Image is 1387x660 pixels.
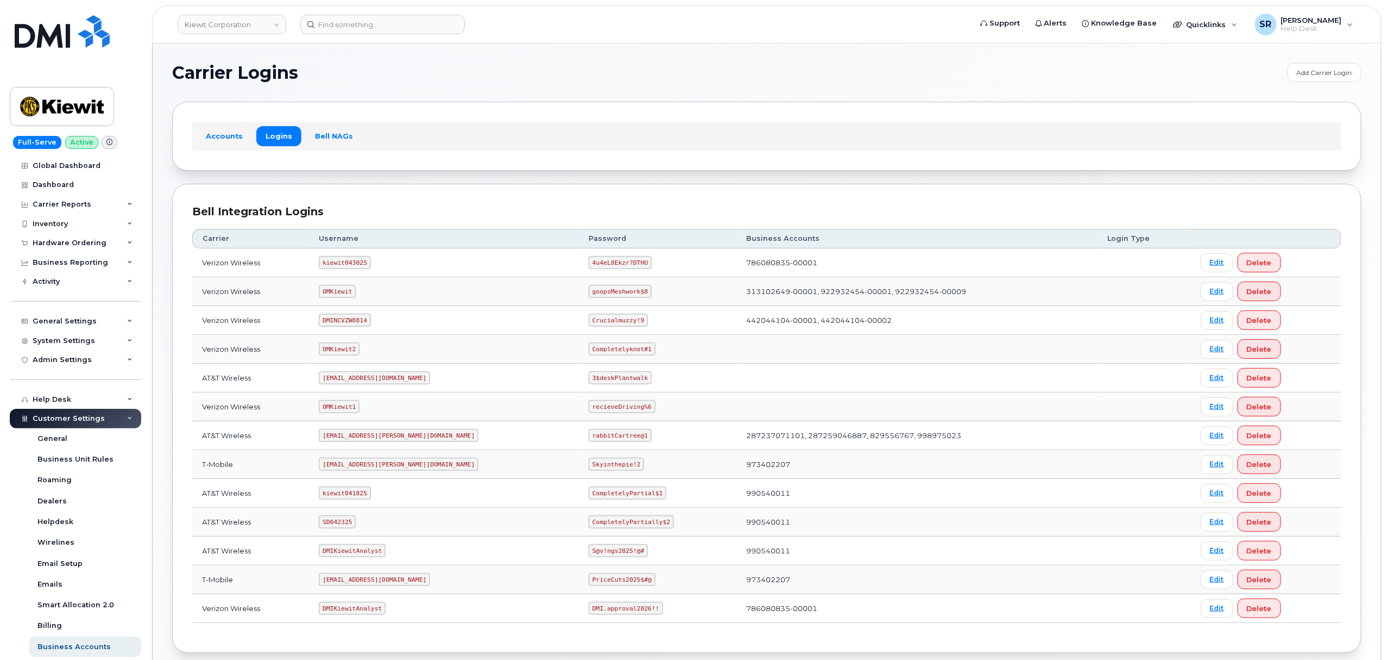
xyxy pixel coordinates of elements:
th: Login Type [1098,229,1191,248]
code: OMKiewit1 [319,400,360,413]
button: Delete [1238,253,1281,272]
a: Edit [1201,455,1233,474]
td: 313102649-00001, 922932454-00001, 922932454-00009 [737,277,1098,306]
a: Add Carrier Login [1288,63,1361,82]
code: [EMAIL_ADDRESS][DOMAIN_NAME] [319,573,430,586]
td: T-Mobile [192,565,309,594]
th: Username [309,229,579,248]
th: Password [579,229,737,248]
button: Delete [1238,570,1281,589]
button: Delete [1238,339,1281,359]
th: Business Accounts [737,229,1098,248]
td: 990540011 [737,479,1098,508]
code: rabbitCartree@1 [589,429,652,442]
code: 4u4eL8Ekzr?DTHU [589,256,652,269]
a: Edit [1201,311,1233,330]
span: Delete [1247,287,1272,297]
button: Delete [1238,310,1281,330]
div: Bell Integration Logins [192,204,1341,220]
th: Carrier [192,229,309,248]
code: S@v!ngs2025!@# [589,544,648,557]
span: Delete [1247,344,1272,354]
a: Accounts [197,126,252,146]
td: Verizon Wireless [192,306,309,335]
span: Carrier Logins [172,65,298,81]
span: Delete [1247,315,1272,326]
code: recieveDriving%6 [589,400,655,413]
code: DMI.approval2026!! [589,602,663,615]
code: [EMAIL_ADDRESS][DOMAIN_NAME] [319,371,430,384]
td: Verizon Wireless [192,335,309,364]
span: Delete [1247,402,1272,412]
a: Edit [1201,369,1233,388]
code: CompletelyPartially$2 [589,515,674,528]
td: 287237071101, 287259046887, 829556767, 998975023 [737,421,1098,450]
code: Completelyknot#1 [589,343,655,356]
span: Delete [1247,488,1272,499]
td: AT&T Wireless [192,508,309,537]
code: OMKiewit [319,285,356,298]
td: Verizon Wireless [192,277,309,306]
button: Delete [1238,282,1281,301]
code: Skyinthepie!2 [589,458,644,471]
button: Delete [1238,426,1281,445]
a: Logins [256,126,301,146]
code: DMIKiewitAnalyst [319,602,386,615]
a: Edit [1201,484,1233,503]
td: 973402207 [737,450,1098,479]
td: AT&T Wireless [192,421,309,450]
td: 442044104-00001, 442044104-00002 [737,306,1098,335]
a: Edit [1201,253,1233,272]
code: [EMAIL_ADDRESS][PERSON_NAME][DOMAIN_NAME] [319,429,478,442]
a: Edit [1201,599,1233,618]
td: AT&T Wireless [192,364,309,393]
a: Bell NAGs [306,126,362,146]
iframe: Messenger Launcher [1340,613,1379,652]
span: Delete [1247,575,1272,585]
code: goopsMeshwork$8 [589,285,652,298]
code: PriceCuts2025$#@ [589,573,655,586]
button: Delete [1238,397,1281,416]
code: OMKiewit2 [319,343,360,356]
code: 3$deskPlantwalk [589,371,652,384]
td: Verizon Wireless [192,594,309,623]
code: DMINCVZW0814 [319,314,370,327]
button: Delete [1238,454,1281,474]
button: Delete [1238,368,1281,388]
code: kiewit041825 [319,487,370,500]
a: Edit [1201,282,1233,301]
code: [EMAIL_ADDRESS][PERSON_NAME][DOMAIN_NAME] [319,458,478,471]
span: Delete [1247,431,1272,441]
code: CompletelyPartial$1 [589,487,666,500]
span: Delete [1247,603,1272,614]
code: Crucialmuzzy!9 [589,314,648,327]
td: 990540011 [737,537,1098,565]
span: Delete [1247,546,1272,556]
td: Verizon Wireless [192,248,309,277]
td: 973402207 [737,565,1098,594]
td: 990540011 [737,508,1098,537]
a: Edit [1201,340,1233,359]
code: kiewit043025 [319,256,370,269]
a: Edit [1201,570,1233,589]
code: SD042325 [319,515,356,528]
td: Verizon Wireless [192,393,309,421]
button: Delete [1238,483,1281,503]
button: Delete [1238,541,1281,561]
button: Delete [1238,512,1281,532]
a: Edit [1201,541,1233,561]
a: Edit [1201,397,1233,416]
span: Delete [1247,373,1272,383]
button: Delete [1238,599,1281,618]
td: 786080835-00001 [737,594,1098,623]
a: Edit [1201,426,1233,445]
td: AT&T Wireless [192,479,309,508]
td: 786080835-00001 [737,248,1098,277]
span: Delete [1247,258,1272,268]
span: Delete [1247,459,1272,470]
td: AT&T Wireless [192,537,309,565]
a: Edit [1201,513,1233,532]
td: T-Mobile [192,450,309,479]
code: DMIKiewitAnalyst [319,544,386,557]
span: Delete [1247,517,1272,527]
